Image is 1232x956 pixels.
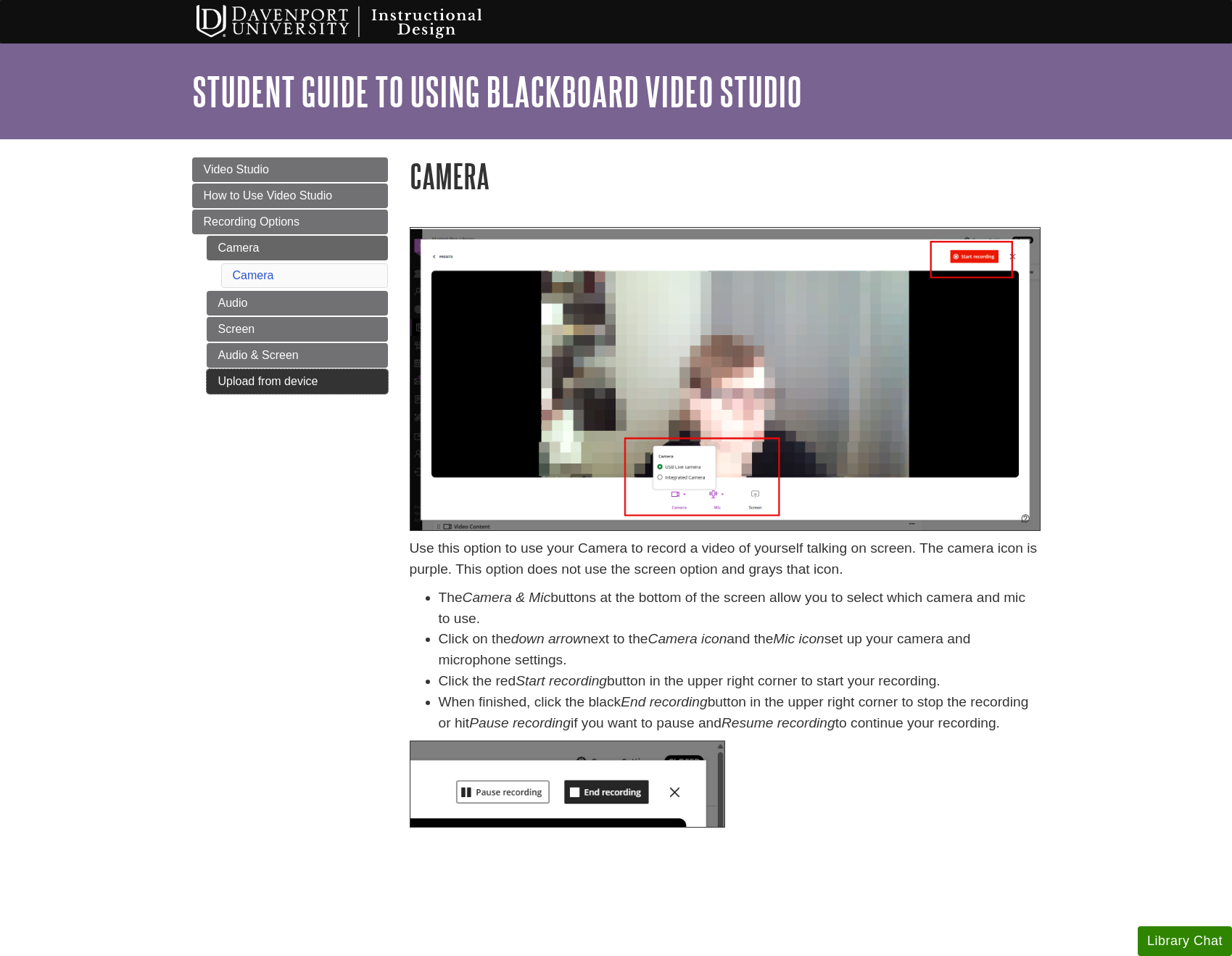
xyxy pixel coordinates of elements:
[410,538,1041,580] p: Use this option to use your Camera to record a video of yourself talking on screen. The camera ic...
[516,673,607,688] em: Start recording
[207,236,388,260] a: Camera
[185,4,533,40] img: Davenport University Instructional Design
[410,741,725,828] img: buttons
[773,631,824,646] em: Mic icon
[192,184,388,208] a: How to Use Video Studio
[204,215,300,228] span: Recording Options
[511,631,583,646] em: down arrow
[410,227,1041,531] img: camera options
[410,157,1041,194] h1: Camera
[233,269,274,281] a: Camera
[439,588,1041,630] li: The buttons at the bottom of the screen allow you to select which camera and mic to use.
[192,69,802,114] a: Student Guide to Using Blackboard Video Studio
[621,694,707,709] em: End recording
[469,715,571,730] em: Pause recording
[207,291,388,316] a: Audio
[192,157,388,182] a: Video Studio
[722,715,835,730] em: Resume recording
[1138,926,1232,956] button: Library Chat
[204,163,269,176] span: Video Studio
[204,189,333,202] span: How to Use Video Studio
[207,317,388,342] a: Screen
[439,692,1041,734] li: When finished, click the black button in the upper right corner to stop the recording or hit if y...
[439,671,1041,692] li: Click the red button in the upper right corner to start your recording.
[463,590,551,605] em: Camera & Mic
[439,629,1041,671] li: Click on the next to the and the set up your camera and microphone settings.
[207,343,388,368] a: Audio & Screen
[192,210,388,234] a: Recording Options
[192,157,388,394] div: Guide Page Menu
[207,369,388,394] a: Upload from device
[648,631,727,646] em: Camera icon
